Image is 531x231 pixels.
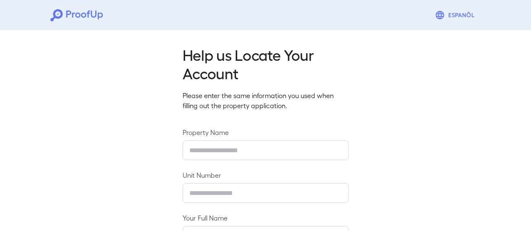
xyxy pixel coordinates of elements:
[183,127,349,137] label: Property Name
[183,170,349,180] label: Unit Number
[432,7,481,23] button: Espanõl
[183,45,349,82] h2: Help us Locate Your Account
[183,91,349,111] p: Please enter the same information you used when filling out the property application.
[183,213,349,223] label: Your Full Name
